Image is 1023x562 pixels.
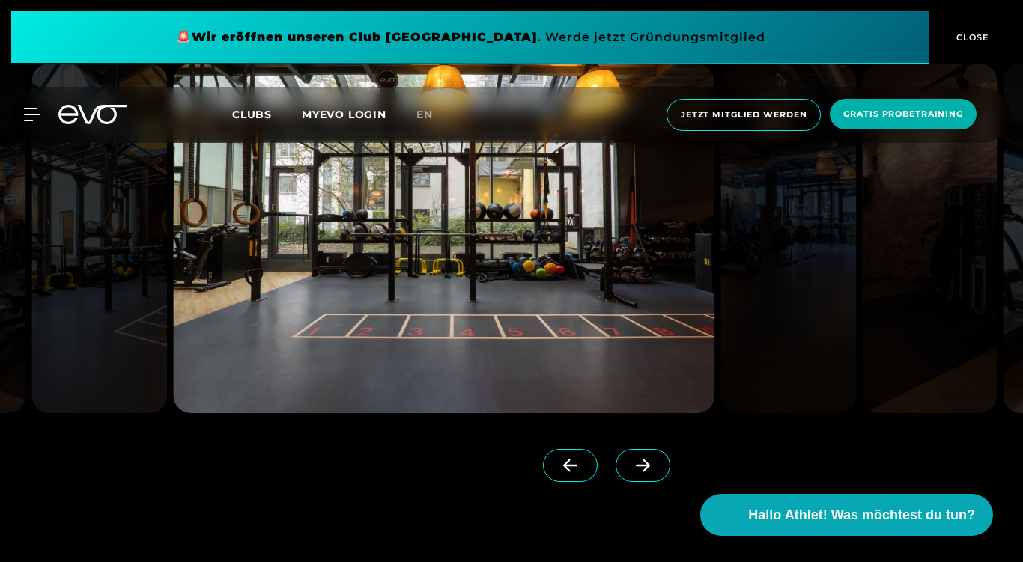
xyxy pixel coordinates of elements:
[31,64,167,413] img: evofitness
[953,31,989,44] span: CLOSE
[662,99,825,131] a: Jetzt Mitglied werden
[862,64,998,413] img: evofitness
[700,494,993,536] button: Hallo Athlet! Was möchtest du tun?
[232,107,302,121] a: Clubs
[173,64,714,413] img: evofitness
[232,108,272,121] span: Clubs
[720,64,856,413] img: evofitness
[416,108,433,121] span: en
[929,11,1012,64] button: CLOSE
[843,108,963,120] span: Gratis Probetraining
[681,109,807,121] span: Jetzt Mitglied werden
[825,99,981,131] a: Gratis Probetraining
[416,106,451,123] a: en
[302,108,386,121] a: MYEVO LOGIN
[748,505,975,525] span: Hallo Athlet! Was möchtest du tun?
